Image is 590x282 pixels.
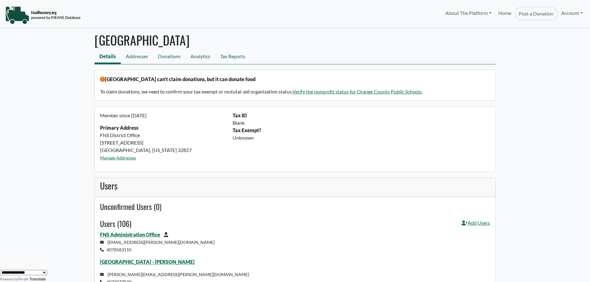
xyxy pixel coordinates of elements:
a: Translate [18,277,46,281]
div: Blank [229,119,494,127]
a: Verify the nonprofit status for Orange County Public Schools. [292,89,422,94]
a: Analytics [186,50,215,64]
h4: Unconfirmed Users (0) [100,202,490,211]
a: Manage Addresses [100,155,136,160]
h4: Users (106) [100,219,131,228]
strong: Primary Address [100,125,138,131]
h1: [GEOGRAPHIC_DATA] [94,33,496,47]
small: [EMAIL_ADDRESS][PERSON_NAME][DOMAIN_NAME] 4078583110 [100,240,215,252]
p: Member since [DATE] [100,112,225,119]
a: Post a Donation [515,7,557,20]
img: NavigationLogo_FoodRecovery-91c16205cd0af1ed486a0f1a7774a6544ea792ac00100771e7dd3ec7c0e58e41.png [5,6,81,24]
a: About The Platform [442,7,495,19]
a: [GEOGRAPHIC_DATA] - [PERSON_NAME] [100,259,194,265]
a: Tax Reports [215,50,250,64]
p: [GEOGRAPHIC_DATA] can't claim donations, but it can donate food [100,76,490,83]
a: Details [94,50,121,64]
a: Add Users [461,219,490,231]
a: FNS Administration Office [100,232,160,237]
div: Unknown [229,134,494,141]
a: Addresses [121,50,153,64]
p: To claim donations, we need to confirm your tax exempt or mututal-aid organization status. [100,88,490,95]
div: FNS District Office [STREET_ADDRESS] [GEOGRAPHIC_DATA], [US_STATE] 32827 [96,112,229,166]
b: Tax ID [233,112,247,118]
a: Home [495,7,515,20]
h3: Users [100,180,490,191]
a: Donations [153,50,186,64]
a: Account [558,7,586,19]
img: Google Translate [18,277,29,282]
b: Tax Exempt? [233,127,261,133]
